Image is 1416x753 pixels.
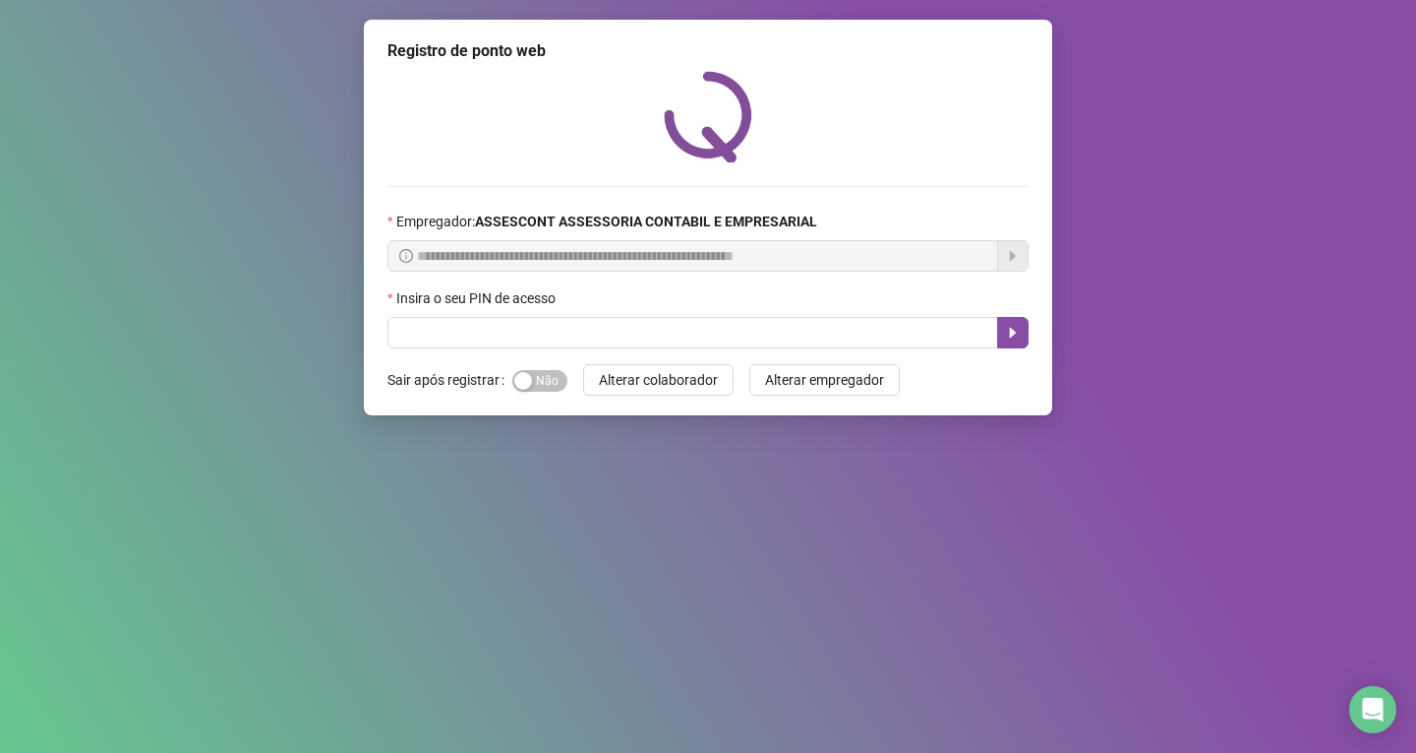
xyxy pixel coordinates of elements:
[664,71,752,162] img: QRPoint
[396,211,817,232] span: Empregador :
[1349,686,1396,733] div: Open Intercom Messenger
[599,369,718,391] span: Alterar colaborador
[387,39,1029,63] div: Registro de ponto web
[399,249,413,263] span: info-circle
[387,287,568,309] label: Insira o seu PIN de acesso
[387,364,512,396] label: Sair após registrar
[475,214,817,229] strong: ASSESCONT ASSESSORIA CONTABIL E EMPRESARIAL
[583,364,734,396] button: Alterar colaborador
[1005,325,1021,341] span: caret-right
[765,369,884,391] span: Alterar empregador
[749,364,900,396] button: Alterar empregador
